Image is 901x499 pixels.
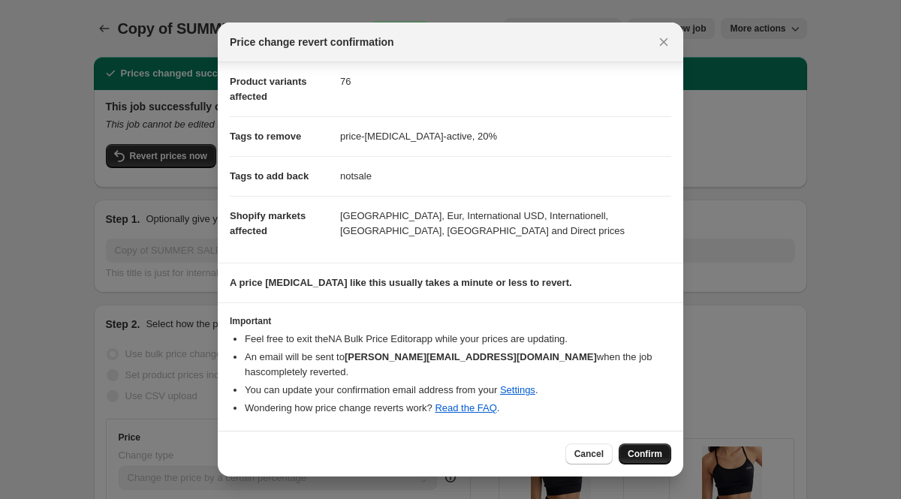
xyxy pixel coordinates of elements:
a: Read the FAQ [435,402,496,413]
span: Tags to add back [230,170,309,182]
a: Settings [500,384,535,395]
span: Cancel [574,448,604,460]
span: Tags to remove [230,131,301,142]
span: Price change revert confirmation [230,35,394,50]
b: [PERSON_NAME][EMAIL_ADDRESS][DOMAIN_NAME] [345,351,597,362]
h3: Important [230,315,671,327]
b: A price [MEDICAL_DATA] like this usually takes a minute or less to revert. [230,277,572,288]
dd: price-[MEDICAL_DATA]-active, 20% [340,116,671,156]
span: Product variants affected [230,76,307,102]
li: You can update your confirmation email address from your . [245,383,671,398]
li: An email will be sent to when the job has completely reverted . [245,350,671,380]
dd: [GEOGRAPHIC_DATA], Eur, International USD, Internationell, [GEOGRAPHIC_DATA], [GEOGRAPHIC_DATA] a... [340,196,671,251]
span: Confirm [628,448,662,460]
button: Confirm [619,443,671,464]
li: Wondering how price change reverts work? . [245,401,671,416]
button: Close [653,32,674,53]
span: Shopify markets affected [230,210,306,236]
li: Feel free to exit the NA Bulk Price Editor app while your prices are updating. [245,332,671,347]
button: Cancel [565,443,613,464]
dd: notsale [340,156,671,196]
dd: 76 [340,62,671,101]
